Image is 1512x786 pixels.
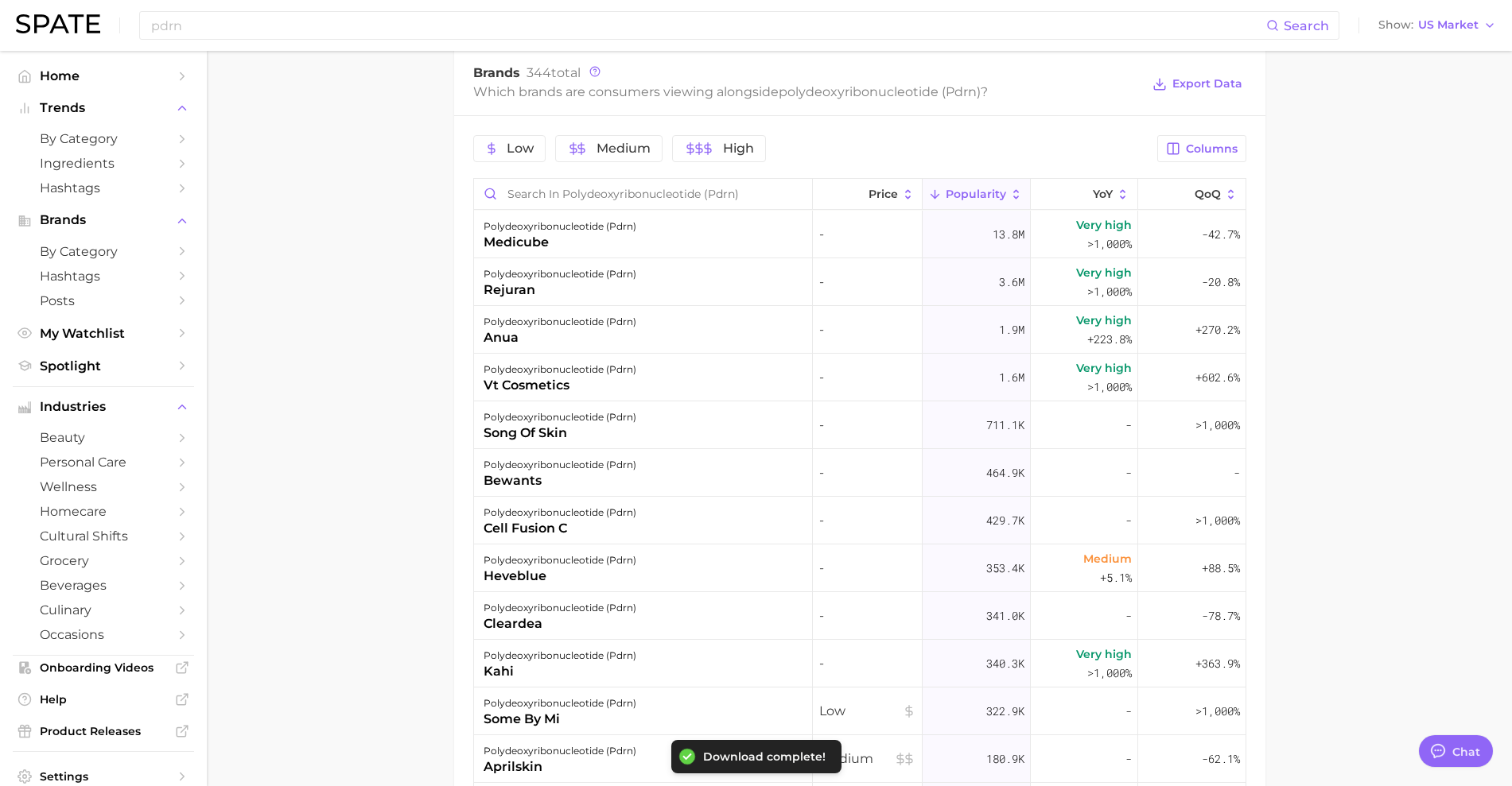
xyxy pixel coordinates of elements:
[1195,320,1240,339] span: +270.2%
[13,548,194,573] a: grocery
[40,358,167,374] span: Spotlight
[484,757,636,776] div: aprilskin
[1149,73,1246,95] button: Export Data
[986,559,1024,578] span: 353.4k
[1195,654,1240,673] span: +363.9%
[473,65,520,80] span: Brands
[13,96,194,120] button: Trends
[999,273,1024,292] span: 3.6m
[484,646,636,665] div: polydeoxyribonucleotide (pdrn)
[40,293,167,308] span: Posts
[923,179,1031,210] button: Popularity
[986,749,1024,769] span: 180.9k
[986,511,1024,530] span: 429.7k
[1418,21,1479,29] span: US Market
[703,749,826,764] div: Download complete!
[13,208,194,232] button: Brands
[484,360,636,379] div: polydeoxyribonucleotide (pdrn)
[13,425,194,450] a: beauty
[484,551,636,570] div: polydeoxyribonucleotide (pdrn)
[1076,311,1132,330] span: Very high
[474,640,1246,687] button: polydeoxyribonucleotide (pdrn)kahi-340.3kVery high>1,000%+363.9%
[1076,645,1132,664] span: Very high
[484,710,636,729] div: some by mi
[474,592,1246,640] button: polydeoxyribonucleotide (pdrn)cleardea-341.0k--78.7%
[1202,273,1240,292] span: -20.8%
[13,321,194,346] a: My Watchlist
[484,503,636,522] div: polydeoxyribonucleotide (pdrn)
[999,368,1024,387] span: 1.6m
[40,269,167,284] span: Hashtags
[16,14,100,33] img: SPATE
[13,687,194,711] a: Help
[1172,77,1242,91] span: Export Data
[40,479,167,494] span: wellness
[13,264,194,288] a: Hashtags
[13,126,194,151] a: by Category
[1087,379,1132,394] span: >1,000%
[1284,18,1329,33] span: Search
[40,660,167,675] span: Onboarding Videos
[474,735,1246,783] button: polydeoxyribonucleotide (pdrn)aprilskinMedium180.9k--62.1%
[1087,236,1132,251] span: >1,000%
[40,504,167,519] span: homecare
[1374,15,1500,36] button: ShowUS Market
[1125,511,1132,530] span: -
[40,455,167,470] span: personal care
[474,306,1246,354] button: polydeoxyribonucleotide (pdrn)anua-1.9mVery high+223.8%+270.2%
[484,741,636,761] div: polydeoxyribonucleotide (pdrn)
[474,449,1246,497] button: polydeoxyribonucleotide (pdrn)bewants-464.9k--
[13,474,194,499] a: wellness
[819,606,915,625] span: -
[1202,225,1240,244] span: -42.7%
[474,258,1246,306] button: polydeoxyribonucleotide (pdrn)rejuran-3.6mVery high>1,000%-20.8%
[527,65,551,80] span: 344
[484,662,636,681] div: kahi
[819,320,915,339] span: -
[474,497,1246,544] button: polydeoxyribonucleotide (pdrn)cell fusion c-429.7k->1,000%
[779,84,981,99] span: polydeoxyribonucleotide (pdrn)
[986,463,1024,482] span: 464.9k
[13,622,194,647] a: occasions
[993,225,1024,244] span: 13.8m
[484,408,636,427] div: polydeoxyribonucleotide (pdrn)
[40,529,167,544] span: cultural shifts
[1195,703,1240,718] span: >1,000%
[40,101,167,115] span: Trends
[1378,21,1413,29] span: Show
[1125,463,1132,482] span: -
[150,12,1266,39] input: Search here for a brand, industry, or ingredient
[1186,142,1238,156] span: Columns
[819,511,915,530] span: -
[474,401,1246,449] button: polydeoxyribonucleotide (pdrn)song of skin-711.1k->1,000%
[474,211,1246,258] button: polydeoxyribonucleotide (pdrn)medicube-13.8mVery high>1,000%-42.7%
[1125,606,1132,625] span: -
[13,239,194,264] a: by Category
[986,606,1024,625] span: 341.0k
[1083,549,1132,568] span: Medium
[40,692,167,707] span: Help
[484,265,636,284] div: polydeoxyribonucleotide (pdrn)
[1195,368,1240,387] span: +602.6%
[1202,606,1240,625] span: -78.7%
[13,573,194,598] a: beverages
[484,281,636,300] div: rejuran
[474,179,812,209] input: Search in polydeoxyribonucleotide (pdrn)
[484,424,636,443] div: song of skin
[40,602,167,618] span: culinary
[13,354,194,378] a: Spotlight
[1202,749,1240,769] span: -62.1%
[986,416,1024,435] span: 711.1k
[999,320,1024,339] span: 1.9m
[819,463,915,482] span: -
[986,702,1024,721] span: 322.9k
[40,180,167,196] span: Hashtags
[40,769,167,784] span: Settings
[819,702,915,721] span: Low
[13,395,194,419] button: Industries
[819,273,915,292] span: -
[1093,188,1113,200] span: YoY
[813,179,923,210] button: Price
[946,188,1006,200] span: Popularity
[1087,665,1132,680] span: >1,000%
